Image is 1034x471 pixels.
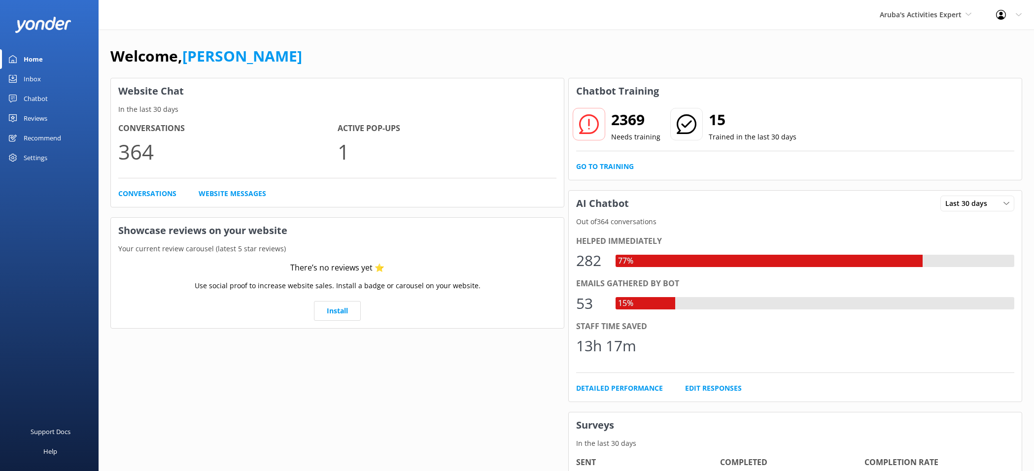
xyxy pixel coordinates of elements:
div: There’s no reviews yet ⭐ [290,262,384,274]
h4: Completion Rate [864,456,1008,469]
h4: Conversations [118,122,338,135]
h3: Website Chat [111,78,564,104]
div: Emails gathered by bot [576,277,1014,290]
div: Reviews [24,108,47,128]
h3: Surveys [569,412,1022,438]
p: Your current review carousel (latest 5 star reviews) [111,243,564,254]
a: Edit Responses [685,383,742,394]
h4: Completed [720,456,864,469]
div: 77% [616,255,636,268]
a: Website Messages [199,188,266,199]
a: [PERSON_NAME] [182,46,302,66]
div: Chatbot [24,89,48,108]
p: Needs training [611,132,660,142]
h4: Sent [576,456,720,469]
h2: 2369 [611,108,660,132]
h3: Showcase reviews on your website [111,218,564,243]
div: Inbox [24,69,41,89]
a: Go to Training [576,161,634,172]
p: Trained in the last 30 days [709,132,796,142]
p: In the last 30 days [111,104,564,115]
p: In the last 30 days [569,438,1022,449]
h2: 15 [709,108,796,132]
div: 53 [576,292,606,315]
div: Helped immediately [576,235,1014,248]
span: Aruba's Activities Expert [880,10,962,19]
h4: Active Pop-ups [338,122,557,135]
h1: Welcome, [110,44,302,68]
div: 13h 17m [576,334,636,358]
div: Staff time saved [576,320,1014,333]
a: Detailed Performance [576,383,663,394]
div: Home [24,49,43,69]
h3: AI Chatbot [569,191,636,216]
div: 282 [576,249,606,272]
p: 364 [118,135,338,168]
h3: Chatbot Training [569,78,666,104]
p: Use social proof to increase website sales. Install a badge or carousel on your website. [195,280,481,291]
img: yonder-white-logo.png [15,17,71,33]
div: Help [43,441,57,461]
div: Recommend [24,128,61,148]
div: 15% [616,297,636,310]
p: Out of 364 conversations [569,216,1022,227]
div: Settings [24,148,47,168]
a: Conversations [118,188,176,199]
a: Install [314,301,361,321]
span: Last 30 days [945,198,993,209]
div: Support Docs [31,422,70,441]
p: 1 [338,135,557,168]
